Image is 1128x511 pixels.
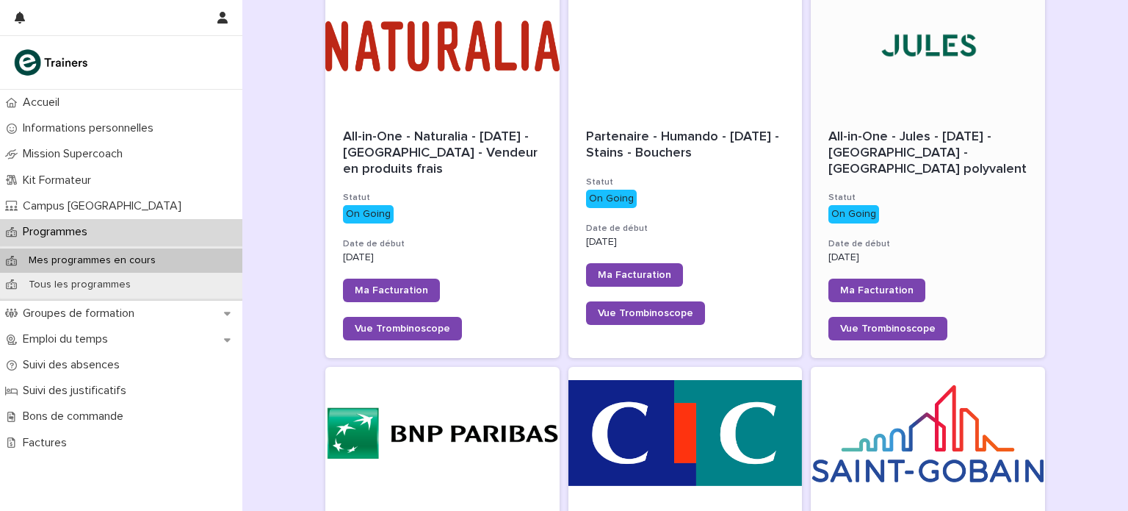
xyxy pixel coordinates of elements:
[343,130,541,175] span: All-in-One - Naturalia - [DATE] - [GEOGRAPHIC_DATA] - Vendeur en produits frais
[598,270,671,280] span: Ma Facturation
[343,317,462,340] a: Vue Trombinoscope
[828,251,1027,264] p: [DATE]
[598,308,693,318] span: Vue Trombinoscope
[17,254,167,267] p: Mes programmes en cours
[586,223,785,235] h3: Date de début
[586,263,683,287] a: Ma Facturation
[343,279,440,302] a: Ma Facturation
[828,205,879,224] div: On Going
[828,130,1027,175] span: All-in-One - Jules - [DATE] - [GEOGRAPHIC_DATA] - [GEOGRAPHIC_DATA] polyvalent
[586,236,785,249] p: [DATE]
[343,205,394,224] div: On Going
[343,238,542,250] h3: Date de début
[355,285,428,296] span: Ma Facturation
[17,332,120,346] p: Emploi du temps
[17,307,146,321] p: Groupes de formation
[828,192,1027,204] h3: Statut
[355,324,450,334] span: Vue Trombinoscope
[343,192,542,204] h3: Statut
[840,324,936,334] span: Vue Trombinoscope
[17,358,131,372] p: Suivi des absences
[586,130,783,160] span: Partenaire - Humando - [DATE] - Stains - Bouchers
[17,121,165,135] p: Informations personnelles
[586,176,785,188] h3: Statut
[17,147,134,161] p: Mission Supercoach
[17,279,142,291] p: Tous les programmes
[828,317,947,340] a: Vue Trombinoscope
[17,436,79,450] p: Factures
[17,96,71,110] p: Accueil
[17,174,103,187] p: Kit Formateur
[343,251,542,264] p: [DATE]
[828,279,925,302] a: Ma Facturation
[17,199,193,213] p: Campus [GEOGRAPHIC_DATA]
[17,225,99,239] p: Programmes
[586,190,637,208] div: On Going
[17,384,138,398] p: Suivi des justificatifs
[586,301,705,325] a: Vue Trombinoscope
[17,410,135,424] p: Bons de commande
[12,48,93,77] img: K0CqGN7SDeD6s4JG8KQk
[828,238,1027,250] h3: Date de début
[840,285,914,296] span: Ma Facturation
